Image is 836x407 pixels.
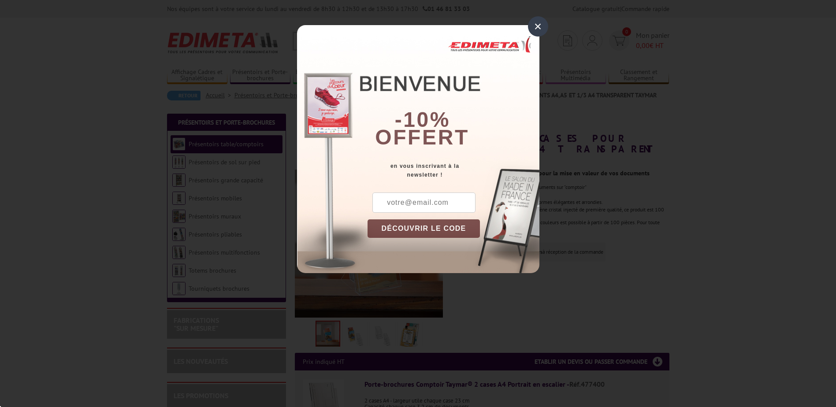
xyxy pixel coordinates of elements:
button: DÉCOUVRIR LE CODE [368,219,480,238]
input: votre@email.com [372,192,476,213]
b: -10% [395,108,450,131]
div: en vous inscrivant à la newsletter ! [368,162,539,179]
font: offert [375,126,469,149]
div: × [528,16,548,37]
